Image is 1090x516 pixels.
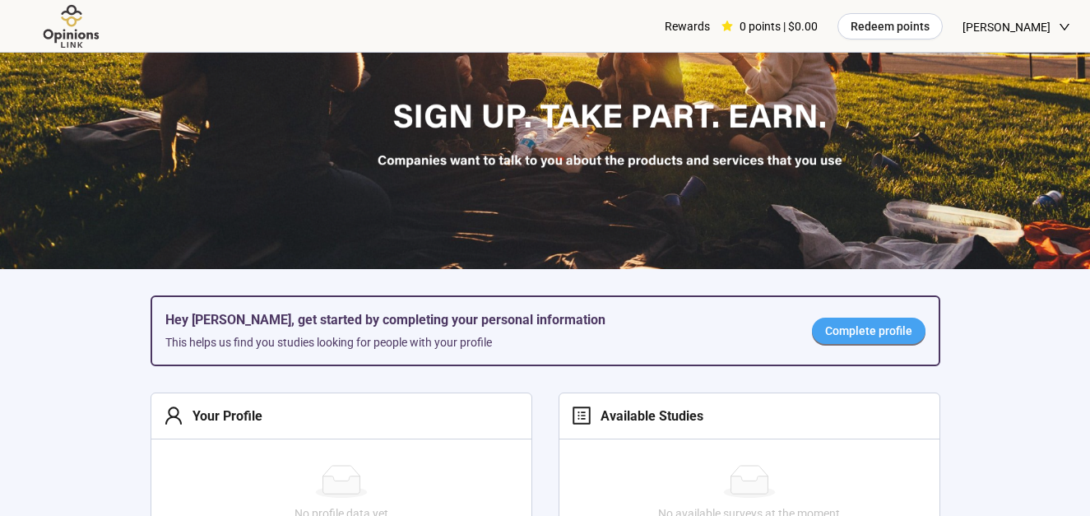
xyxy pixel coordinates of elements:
span: down [1059,21,1070,33]
span: profile [572,406,591,425]
span: [PERSON_NAME] [962,1,1051,53]
span: Redeem points [851,17,930,35]
div: This helps us find you studies looking for people with your profile [165,333,786,351]
div: Your Profile [183,406,262,426]
div: Available Studies [591,406,703,426]
a: Complete profile [812,318,925,344]
span: user [164,406,183,425]
h5: Hey [PERSON_NAME], get started by completing your personal information [165,310,786,330]
span: Complete profile [825,322,912,340]
button: Redeem points [837,13,943,40]
span: star [721,21,733,32]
